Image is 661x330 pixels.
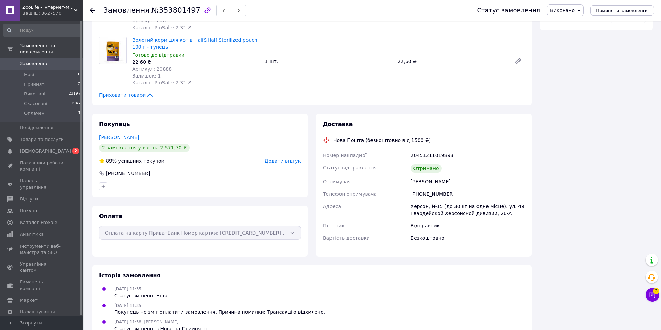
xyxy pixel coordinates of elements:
span: Додати відгук [265,158,301,164]
div: 2 замовлення у вас на 2 571,70 ₴ [99,144,190,152]
span: Доставка [323,121,353,127]
span: Вартість доставки [323,235,370,241]
span: Виконано [550,8,575,13]
span: Товари та послуги [20,136,64,143]
span: 0 [78,72,81,78]
span: Прийняти замовлення [596,8,649,13]
span: Нові [24,72,34,78]
span: Замовлення [20,61,49,67]
span: Каталог ProSale: 2.31 ₴ [132,25,191,30]
button: Чат з покупцем3 [646,288,659,302]
span: Інструменти веб-майстра та SEO [20,243,64,256]
span: 2 [72,148,79,154]
span: Панель управління [20,178,64,190]
span: Налаштування [20,309,55,315]
span: 1947 [71,101,81,107]
span: Оплачені [24,110,46,116]
a: Редагувати [511,54,525,68]
div: Статус замовлення [477,7,540,14]
span: Історія замовлення [99,272,160,279]
span: Приховати товари [99,92,154,99]
span: Артикул: 20888 [132,66,172,72]
span: Отримувач [323,179,351,184]
span: ZooLife - інтернет-магазин товарів для тварин [22,4,74,10]
span: Адреса [323,204,341,209]
span: [DEMOGRAPHIC_DATA] [20,148,71,154]
span: Управління сайтом [20,261,64,274]
span: [DATE] 11:35 [114,303,141,308]
a: Вологий корм для котів Half&Half Sterilized pouch 100 г - тунець [132,37,258,50]
span: Відгуки [20,196,38,202]
button: Прийняти замовлення [590,5,654,16]
span: №353801497 [151,6,200,14]
span: 89% [106,158,117,164]
div: Статус змінено: Нове [114,292,169,299]
div: 1 шт. [262,56,395,66]
div: [PERSON_NAME] [409,175,526,188]
span: Телефон отримувача [323,191,377,197]
div: [PHONE_NUMBER] [409,188,526,200]
input: Пошук [3,24,81,37]
span: 2 [78,81,81,87]
div: Повернутися назад [90,7,95,14]
span: Замовлення [103,6,149,14]
div: Херсон, №15 (до 30 кг на одне місце): ул. 49 Гвардейской Херсонской дивизии, 26-А [409,200,526,219]
span: Гаманець компанії [20,279,64,291]
span: Каталог ProSale: 2.31 ₴ [132,80,191,85]
div: успішних покупок [99,157,164,164]
div: 22,60 ₴ [395,56,508,66]
a: [PERSON_NAME] [99,135,139,140]
span: Готово до відправки [132,52,185,58]
span: Номер накладної [323,153,367,158]
span: Виконані [24,91,45,97]
span: Аналітика [20,231,44,237]
span: 23197 [69,91,81,97]
span: Платник [323,223,345,228]
div: Нова Пошта (безкоштовно від 1500 ₴) [332,137,432,144]
span: Артикул: 20895 [132,18,172,23]
span: Покупець [99,121,130,127]
span: Залишок: 1 [132,73,161,79]
div: 20451211019893 [409,149,526,162]
span: Замовлення та повідомлення [20,43,83,55]
div: Відправник [409,219,526,232]
div: Отримано [411,164,442,173]
span: 1 [78,110,81,116]
img: Вологий корм для котів Half&Half Sterilized pouch 100 г - тунець [99,37,126,64]
span: Прийняті [24,81,45,87]
div: Покупець не зміг оплатити замовлення. Причина помилки: Трансакцію відхилено. [114,309,325,316]
span: Каталог ProSale [20,219,57,226]
div: [PHONE_NUMBER] [105,170,151,177]
span: [DATE] 11:38, [PERSON_NAME] [114,320,178,324]
span: 3 [653,288,659,294]
span: Маркет [20,297,38,303]
span: Скасовані [24,101,48,107]
div: Ваш ID: 3627570 [22,10,83,17]
div: Безкоштовно [409,232,526,244]
span: Повідомлення [20,125,53,131]
span: Покупці [20,208,39,214]
span: Статус відправлення [323,165,377,171]
span: Оплата [99,213,122,219]
span: Показники роботи компанії [20,160,64,172]
div: 22,60 ₴ [132,59,259,65]
span: [DATE] 11:35 [114,287,141,291]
